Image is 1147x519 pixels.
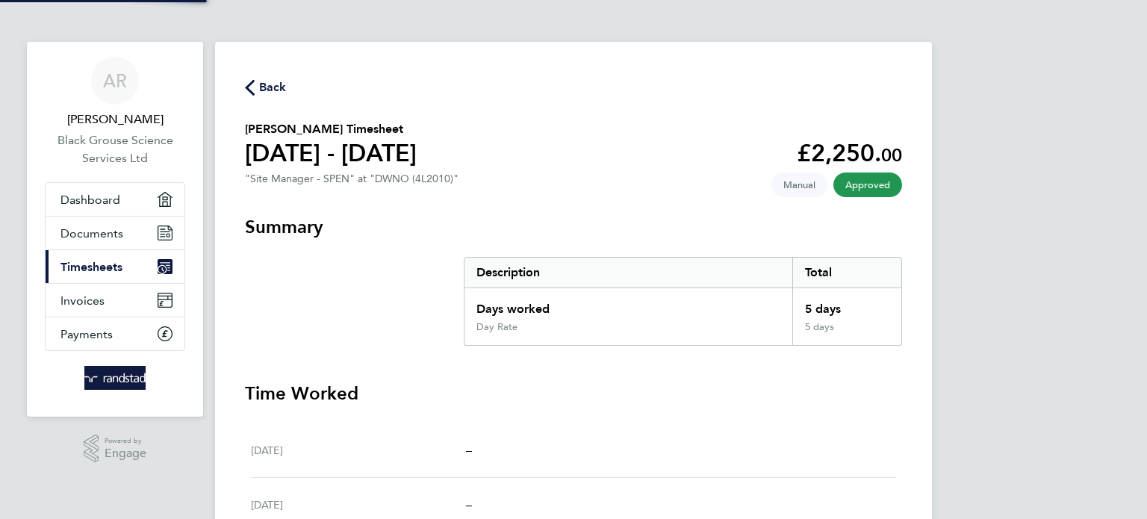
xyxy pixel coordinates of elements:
[245,382,902,405] h3: Time Worked
[245,215,902,239] h3: Summary
[466,497,472,512] span: –
[792,288,901,321] div: 5 days
[105,447,146,460] span: Engage
[259,78,287,96] span: Back
[797,139,902,167] app-decimal: £2,250.
[45,57,185,128] a: AR[PERSON_NAME]
[792,321,901,345] div: 5 days
[251,496,466,514] div: [DATE]
[60,226,123,240] span: Documents
[464,257,902,346] div: Summary
[464,288,792,321] div: Days worked
[84,435,147,463] a: Powered byEngage
[60,293,105,308] span: Invoices
[46,317,184,350] a: Payments
[833,173,902,197] span: This timesheet has been approved.
[46,250,184,283] a: Timesheets
[46,183,184,216] a: Dashboard
[251,441,466,459] div: [DATE]
[105,435,146,447] span: Powered by
[771,173,827,197] span: This timesheet was manually created.
[464,258,792,288] div: Description
[46,284,184,317] a: Invoices
[60,327,113,341] span: Payments
[245,173,459,185] div: "Site Manager - SPEN" at "DWNO (4L2010)"
[792,258,901,288] div: Total
[84,366,146,390] img: randstad-logo-retina.png
[45,366,185,390] a: Go to home page
[45,111,185,128] span: Andrew Robertson
[45,131,185,167] a: Black Grouse Science Services Ltd
[245,138,417,168] h1: [DATE] - [DATE]
[466,443,472,457] span: –
[245,120,417,138] h2: [PERSON_NAME] Timesheet
[103,71,127,90] span: AR
[245,78,287,96] button: Back
[46,217,184,249] a: Documents
[476,321,517,333] div: Day Rate
[60,193,120,207] span: Dashboard
[60,260,122,274] span: Timesheets
[881,144,902,166] span: 00
[27,42,203,417] nav: Main navigation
